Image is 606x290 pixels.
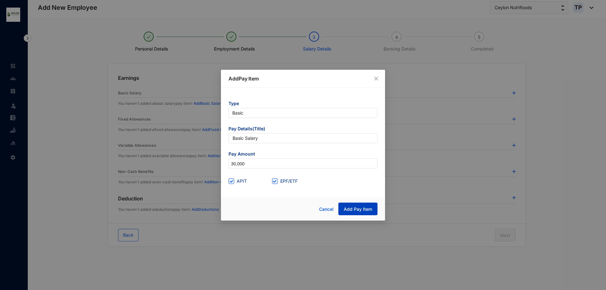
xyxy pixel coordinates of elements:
button: Close [373,75,380,82]
span: Basic [232,108,374,118]
span: Add Pay Item [344,206,372,212]
input: Pay item title [229,133,377,143]
span: Cancel [319,206,334,213]
span: Type [229,100,377,108]
button: Add Pay Item [338,203,377,215]
span: APIT [234,178,249,185]
p: Add Pay Item [229,75,377,82]
span: close [374,76,379,81]
input: Amount [229,159,377,169]
span: Pay Amount [229,151,377,158]
span: EPF/ETF [278,178,300,185]
span: Pay Details(Title) [229,126,377,133]
button: Cancel [314,203,338,216]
